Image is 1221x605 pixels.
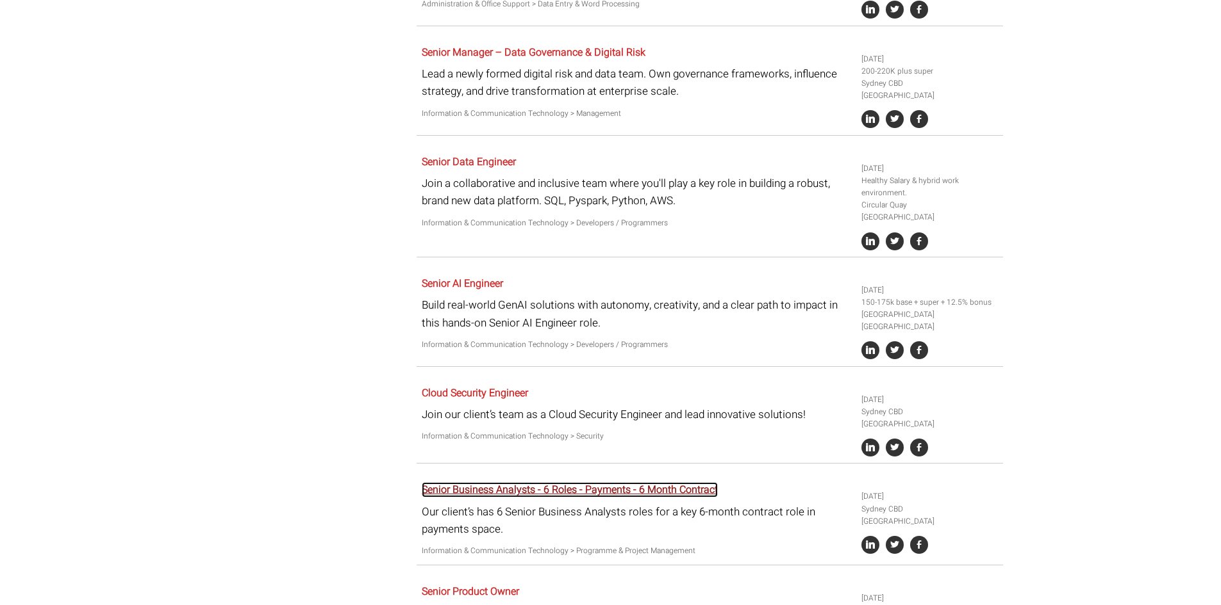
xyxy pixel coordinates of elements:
[861,163,999,175] li: [DATE]
[861,309,999,333] li: [GEOGRAPHIC_DATA] [GEOGRAPHIC_DATA]
[861,406,999,430] li: Sydney CBD [GEOGRAPHIC_DATA]
[861,592,999,604] li: [DATE]
[422,154,516,170] a: Senior Data Engineer
[422,503,852,538] p: Our client’s has 6 Senior Business Analysts roles for a key 6-month contract role in payments space.
[422,65,852,100] p: Lead a newly formed digital risk and data team. Own governance frameworks, influence strategy, an...
[422,217,852,229] p: Information & Communication Technology > Developers / Programmers
[422,482,718,497] a: Senior Business Analysts - 6 Roles - Payments - 6 Month Contract
[422,339,852,351] p: Information & Communication Technology > Developers / Programmers
[861,77,999,102] li: Sydney CBD [GEOGRAPHIC_DATA]
[861,284,999,296] li: [DATE]
[861,65,999,77] li: 200-220K plus super
[861,490,999,503] li: [DATE]
[861,503,999,528] li: Sydney CBD [GEOGRAPHIC_DATA]
[422,276,503,291] a: Senior AI Engineer
[422,45,645,60] a: Senior Manager – Data Governance & Digital Risk
[422,385,528,401] a: Cloud Security Engineer
[422,175,852,209] p: Join a collaborative and inclusive team where you'll play a key role in building a robust, brand ...
[861,175,999,199] li: Healthy Salary & hybrid work environment.
[422,108,852,120] p: Information & Communication Technology > Management
[861,53,999,65] li: [DATE]
[861,296,999,309] li: 150-175k base + super + 12.5% bonus
[422,430,852,442] p: Information & Communication Technology > Security
[422,406,852,423] p: Join our client’s team as a Cloud Security Engineer and lead innovative solutions!
[422,545,852,557] p: Information & Communication Technology > Programme & Project Management
[422,584,519,599] a: Senior Product Owner
[861,394,999,406] li: [DATE]
[861,199,999,223] li: Circular Quay [GEOGRAPHIC_DATA]
[422,296,852,331] p: Build real-world GenAI solutions with autonomy, creativity, and a clear path to impact in this ha...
